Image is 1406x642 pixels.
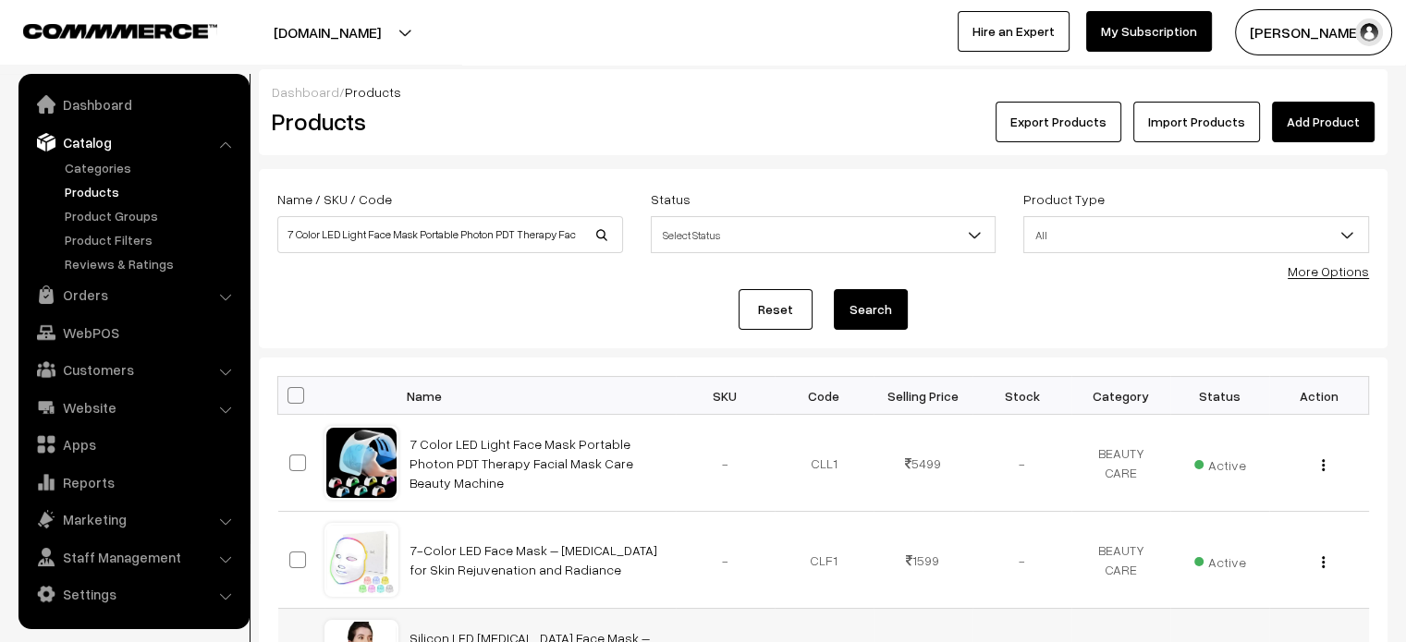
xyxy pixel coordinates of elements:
a: Dashboard [23,88,243,121]
span: All [1023,216,1369,253]
a: Staff Management [23,540,243,574]
td: - [676,415,775,512]
a: Product Filters [60,230,243,249]
span: Select Status [652,219,996,251]
td: CLL1 [775,415,874,512]
a: 7-Color LED Face Mask – [MEDICAL_DATA] for Skin Rejuvenation and Radiance [410,542,657,577]
label: Name / SKU / Code [277,189,392,209]
div: / [272,82,1375,102]
a: Add Product [1272,102,1375,142]
a: Orders [23,278,243,311]
a: Import Products [1133,102,1260,142]
a: Settings [23,577,243,611]
button: Search [834,289,908,330]
label: Product Type [1023,189,1105,209]
button: [DOMAIN_NAME] [209,9,446,55]
td: CLF1 [775,512,874,609]
th: SKU [676,377,775,415]
th: Code [775,377,874,415]
a: Hire an Expert [958,11,1070,52]
td: 5499 [874,415,972,512]
button: [PERSON_NAME] [1235,9,1392,55]
span: Products [345,84,401,100]
a: WebPOS [23,316,243,349]
a: Dashboard [272,84,339,100]
a: 7 Color LED Light Face Mask Portable Photon PDT Therapy Facial Mask Care Beauty Machine [410,436,633,491]
td: BEAUTY CARE [1071,512,1170,609]
td: - [676,512,775,609]
td: 1599 [874,512,972,609]
input: Name / SKU / Code [277,216,623,253]
a: Products [60,182,243,201]
a: Catalog [23,126,243,159]
img: COMMMERCE [23,24,217,38]
th: Category [1071,377,1170,415]
span: Active [1194,548,1246,572]
a: Reports [23,466,243,499]
a: Website [23,391,243,424]
td: - [972,415,1071,512]
span: Active [1194,451,1246,475]
a: Product Groups [60,206,243,225]
a: Categories [60,158,243,177]
h2: Products [272,107,621,136]
img: Menu [1322,459,1325,471]
a: My Subscription [1086,11,1212,52]
td: BEAUTY CARE [1071,415,1170,512]
a: COMMMERCE [23,18,185,41]
th: Status [1170,377,1269,415]
span: All [1024,219,1368,251]
label: Status [651,189,691,209]
th: Selling Price [874,377,972,415]
a: Customers [23,353,243,386]
th: Action [1269,377,1368,415]
a: Marketing [23,503,243,536]
a: Reset [739,289,813,330]
button: Export Products [996,102,1121,142]
a: More Options [1288,263,1369,279]
th: Stock [972,377,1071,415]
img: Menu [1322,556,1325,568]
td: - [972,512,1071,609]
span: Select Status [651,216,996,253]
a: Reviews & Ratings [60,254,243,273]
th: Name [398,377,676,415]
a: Apps [23,428,243,461]
img: user [1355,18,1383,46]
